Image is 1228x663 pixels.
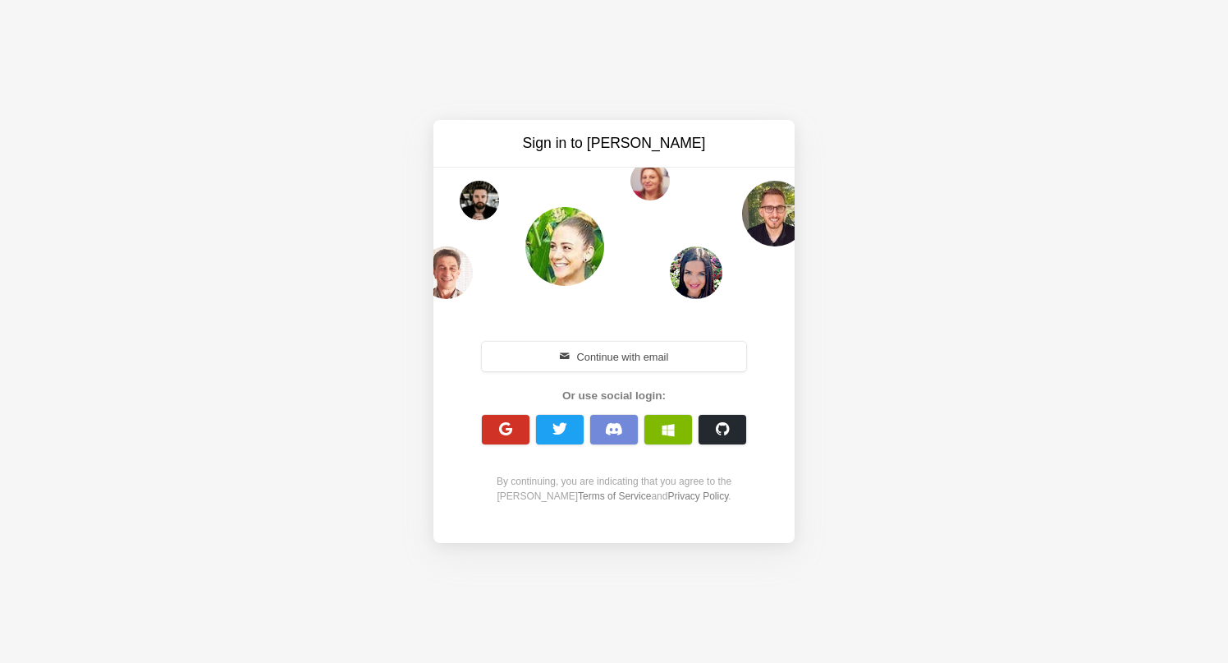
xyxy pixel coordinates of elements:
[578,490,651,502] a: Terms of Service
[473,388,755,404] div: Or use social login:
[476,133,752,154] h3: Sign in to [PERSON_NAME]
[667,490,728,502] a: Privacy Policy
[482,342,746,371] button: Continue with email
[473,474,755,504] div: By continuing, you are indicating that you agree to the [PERSON_NAME] and .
